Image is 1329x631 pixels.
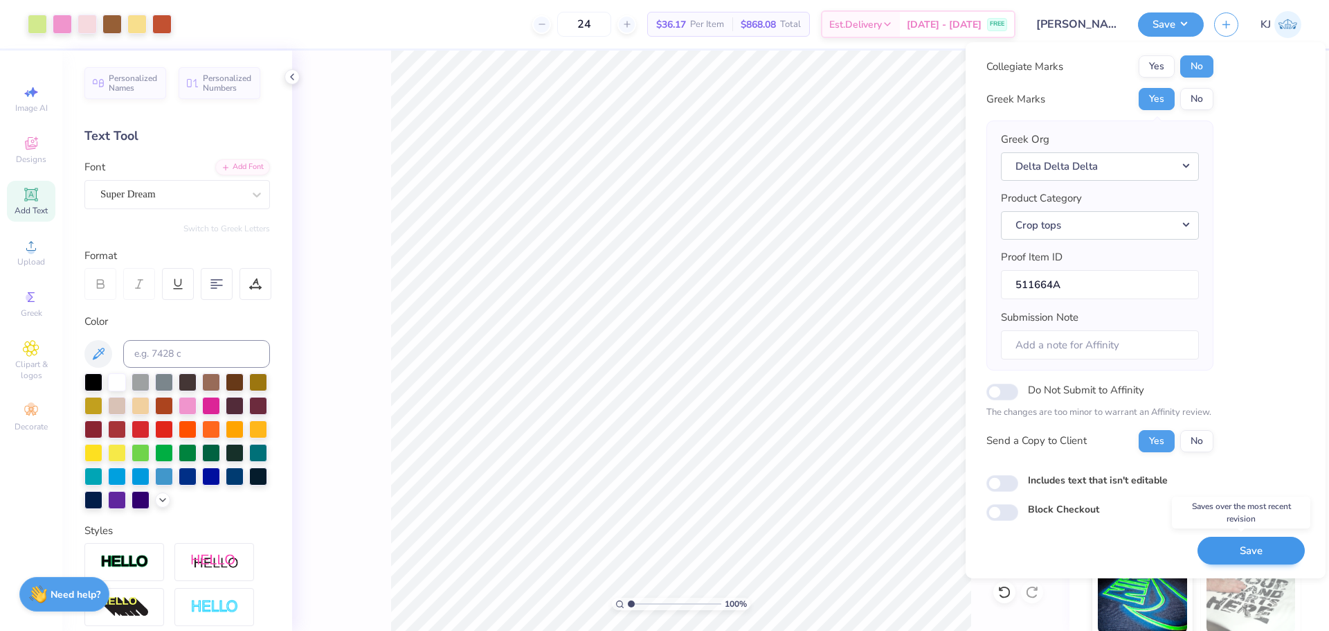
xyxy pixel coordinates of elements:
[986,59,1063,75] div: Collegiate Marks
[829,17,882,32] span: Est. Delivery
[17,256,45,267] span: Upload
[1260,11,1301,38] a: KJ
[1180,55,1213,78] button: No
[1001,211,1199,240] button: Crop tops
[986,406,1213,420] p: The changes are too minor to warrant an Affinity review.
[51,588,100,601] strong: Need help?
[1260,17,1271,33] span: KJ
[7,359,55,381] span: Clipart & logos
[84,159,105,175] label: Font
[1274,11,1301,38] img: Kendra Jingco
[203,73,252,93] span: Personalized Numbers
[183,223,270,234] button: Switch to Greek Letters
[84,248,271,264] div: Format
[907,17,982,32] span: [DATE] - [DATE]
[84,127,270,145] div: Text Tool
[190,599,239,615] img: Negative Space
[1001,132,1049,148] label: Greek Org
[986,433,1087,449] div: Send a Copy to Client
[990,19,1004,29] span: FREE
[16,154,46,165] span: Designs
[84,314,270,330] div: Color
[1197,537,1305,565] button: Save
[986,91,1045,107] div: Greek Marks
[1139,55,1175,78] button: Yes
[15,421,48,432] span: Decorate
[725,598,747,610] span: 100 %
[1001,190,1082,206] label: Product Category
[557,12,611,37] input: – –
[1180,88,1213,110] button: No
[190,553,239,571] img: Shadow
[1026,10,1128,38] input: Untitled Design
[1172,497,1310,528] div: Saves over the most recent revision
[84,523,270,539] div: Styles
[100,596,149,619] img: 3d Illusion
[21,308,42,319] span: Greek
[690,17,724,32] span: Per Item
[1001,330,1199,360] input: Add a note for Affinity
[1139,430,1175,452] button: Yes
[109,73,158,93] span: Personalized Names
[780,17,801,32] span: Total
[100,554,149,570] img: Stroke
[15,205,48,216] span: Add Text
[1028,381,1144,399] label: Do Not Submit to Affinity
[1001,249,1063,265] label: Proof Item ID
[1001,310,1078,326] label: Submission Note
[741,17,776,32] span: $868.08
[15,103,48,114] span: Image AI
[1138,12,1204,37] button: Save
[1001,152,1199,181] button: Delta Delta Delta
[123,340,270,368] input: e.g. 7428 c
[656,17,686,32] span: $36.17
[1028,473,1168,488] label: Includes text that isn't editable
[215,159,270,175] div: Add Font
[1139,88,1175,110] button: Yes
[1028,502,1099,517] label: Block Checkout
[1180,430,1213,452] button: No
